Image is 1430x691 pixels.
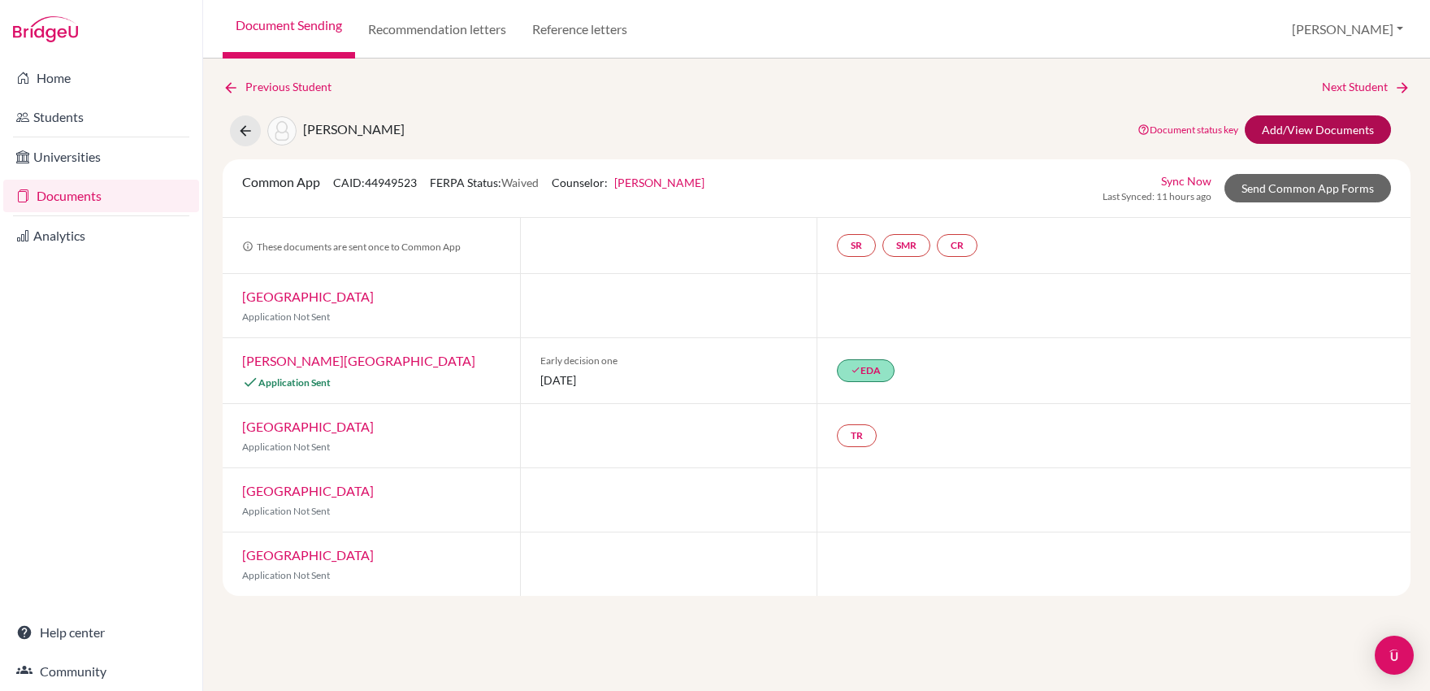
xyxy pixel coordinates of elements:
span: Application Not Sent [242,441,330,453]
span: These documents are sent once to Common App [242,241,461,253]
span: Application Sent [258,376,331,389]
span: Common App [242,174,320,189]
a: [PERSON_NAME] [614,176,704,189]
a: CR [937,234,977,257]
span: Application Not Sent [242,505,330,517]
a: Home [3,62,199,94]
a: SMR [882,234,930,257]
a: Sync Now [1161,172,1211,189]
a: [GEOGRAPHIC_DATA] [242,547,374,563]
a: doneEDA [837,359,895,382]
span: [PERSON_NAME] [303,121,405,137]
img: Bridge-U [13,16,78,42]
a: Universities [3,141,199,173]
span: FERPA Status: [430,176,539,189]
a: [GEOGRAPHIC_DATA] [242,483,374,498]
a: [GEOGRAPHIC_DATA] [242,419,374,434]
span: [DATE] [540,372,798,389]
span: CAID: 44949523 [333,176,417,189]
span: Application Not Sent [242,569,330,581]
a: Add/View Documents [1245,115,1391,144]
span: Application Not Sent [242,311,330,323]
button: [PERSON_NAME] [1285,14,1410,45]
span: Last Synced: 11 hours ago [1103,189,1211,204]
span: Counselor: [552,176,704,189]
a: TR [837,424,877,447]
i: done [851,365,860,375]
a: Send Common App Forms [1224,174,1391,202]
a: [GEOGRAPHIC_DATA] [242,289,374,304]
a: SR [837,234,876,257]
a: Documents [3,180,199,212]
span: Early decision one [540,354,798,368]
a: [PERSON_NAME][GEOGRAPHIC_DATA] [242,353,475,368]
span: Waived [501,176,539,189]
a: Community [3,655,199,688]
a: Previous Student [223,78,344,96]
a: Analytics [3,219,199,252]
div: Open Intercom Messenger [1375,636,1414,675]
a: Students [3,101,199,133]
a: Help center [3,616,199,649]
a: Document status key [1137,124,1238,136]
a: Next Student [1322,78,1410,96]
